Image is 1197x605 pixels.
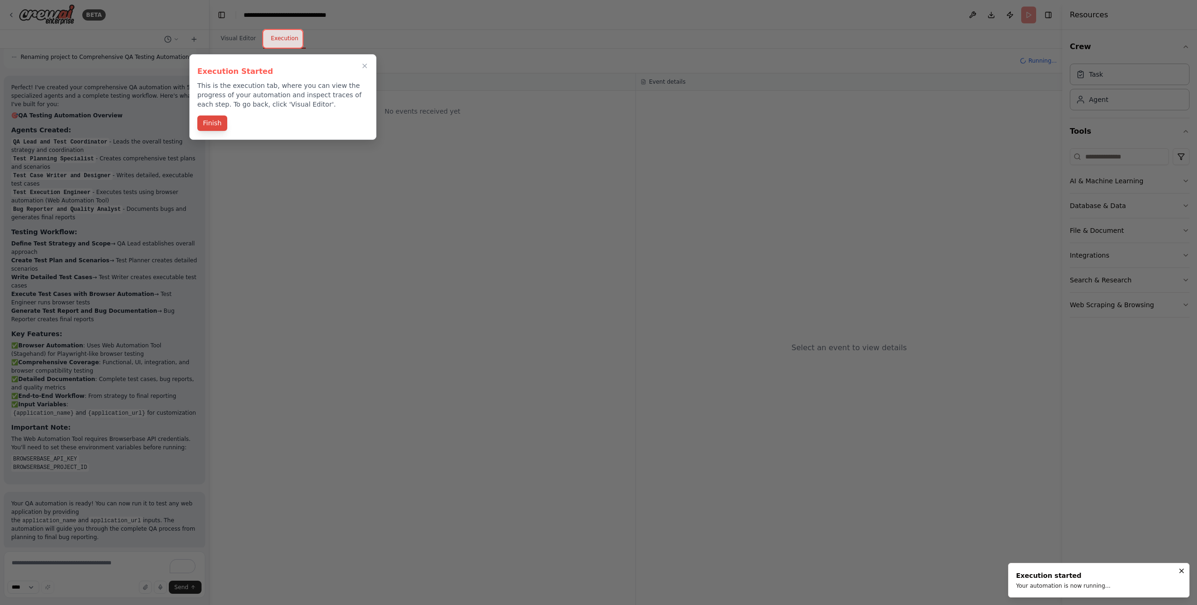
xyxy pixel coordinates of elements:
[1016,571,1110,580] div: Execution started
[197,81,368,109] p: This is the execution tab, where you can view the progress of your automation and inspect traces ...
[197,115,227,131] button: Finish
[215,8,228,22] button: Hide left sidebar
[197,66,368,77] h3: Execution Started
[359,60,370,72] button: Close walkthrough
[1016,582,1110,590] div: Your automation is now running...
